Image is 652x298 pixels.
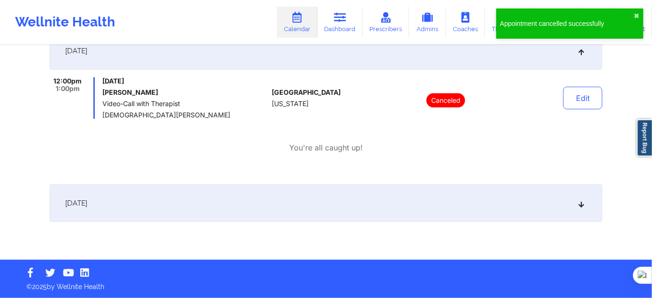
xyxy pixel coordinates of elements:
[637,119,652,157] a: Report Bug
[277,7,318,38] a: Calendar
[318,7,363,38] a: Dashboard
[289,142,363,153] p: You're all caught up!
[426,93,465,108] p: Canceled
[65,199,87,208] span: [DATE]
[500,19,634,28] div: Appointment cancelled successfully
[53,77,82,85] span: 12:00pm
[272,89,341,96] span: [GEOGRAPHIC_DATA]
[102,89,268,96] h6: [PERSON_NAME]
[102,77,268,85] span: [DATE]
[20,275,632,291] p: © 2025 by Wellnite Health
[563,87,602,109] button: Edit
[272,100,309,108] span: [US_STATE]
[102,100,268,108] span: Video-Call with Therapist
[634,12,640,20] button: close
[102,111,268,119] span: [DEMOGRAPHIC_DATA][PERSON_NAME]
[409,7,446,38] a: Admins
[485,7,529,38] a: Therapists
[363,7,410,38] a: Prescribers
[56,85,80,92] span: 1:00pm
[446,7,485,38] a: Coaches
[65,46,87,56] span: [DATE]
